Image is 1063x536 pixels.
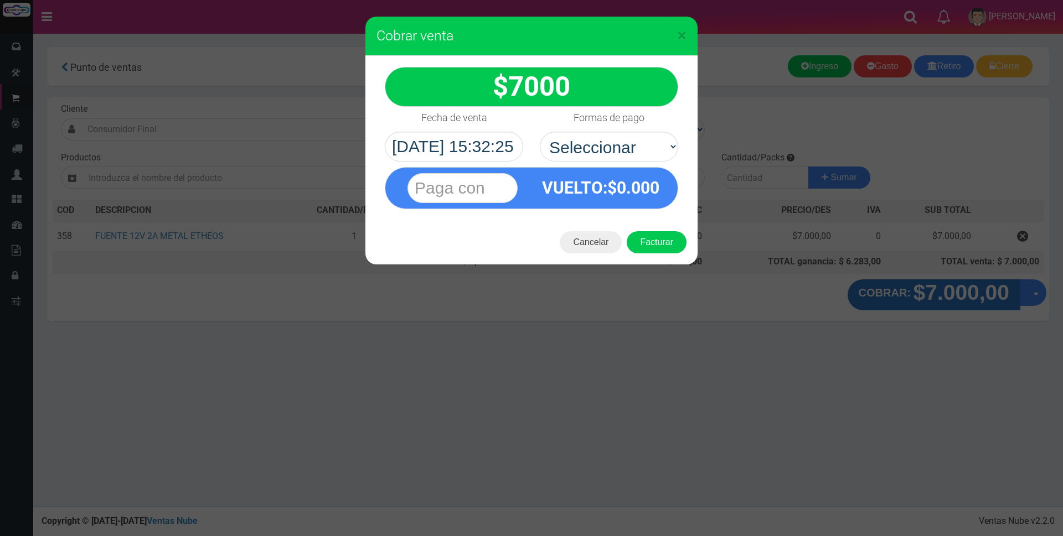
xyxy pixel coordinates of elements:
strong: $ [493,71,570,102]
span: VUELTO [542,178,603,197]
span: 0.000 [617,178,659,197]
span: × [677,25,687,46]
h4: Fecha de venta [421,112,487,123]
input: Paga con [407,173,518,203]
strong: :$ [542,178,659,197]
button: Cancelar [560,231,622,253]
h3: Cobrar venta [376,28,687,44]
h4: Formas de pago [574,112,644,123]
span: 7000 [508,71,570,102]
button: Close [677,27,687,44]
button: Facturar [627,231,687,253]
